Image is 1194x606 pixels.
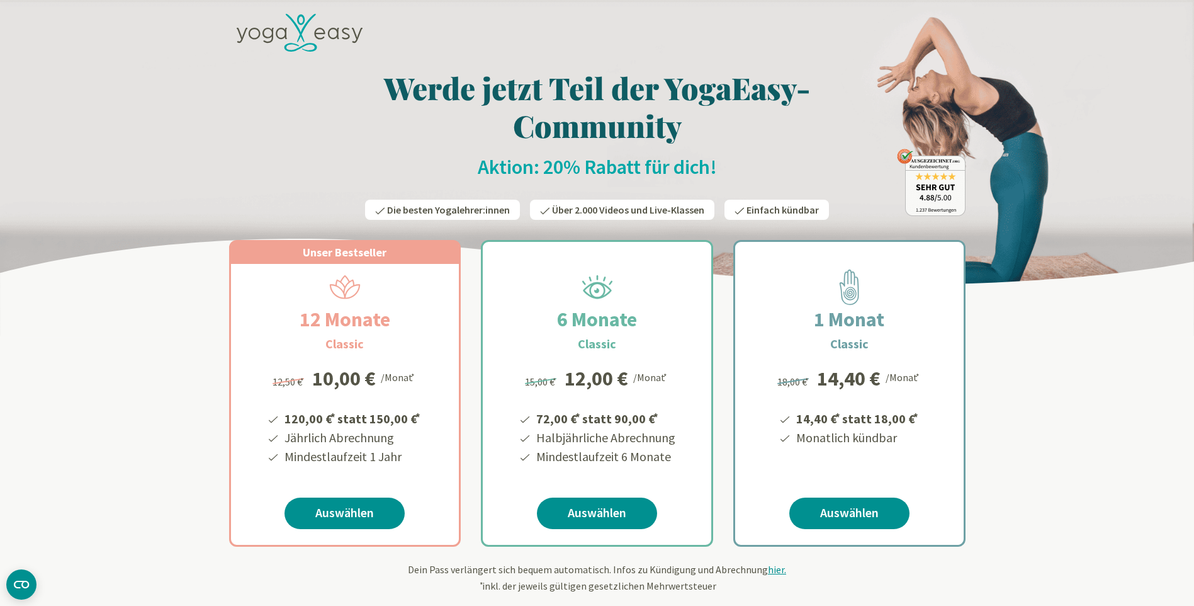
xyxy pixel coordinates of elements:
[746,203,819,216] span: Einfach kündbar
[534,407,675,428] li: 72,00 € statt 90,00 €
[284,498,405,529] a: Auswählen
[789,498,910,529] a: Auswählen
[633,369,669,385] div: /Monat
[552,203,704,216] span: Über 2.000 Videos und Live-Klassen
[6,569,37,600] button: CMP-Widget öffnen
[283,407,422,428] li: 120,00 € statt 150,00 €
[527,304,667,334] h2: 6 Monate
[777,375,811,388] span: 18,00 €
[283,428,422,447] li: Jährlich Abrechnung
[269,304,420,334] h2: 12 Monate
[303,245,386,260] span: Unser Bestseller
[897,149,966,216] img: ausgezeichnet_badge.png
[886,369,921,385] div: /Monat
[325,334,364,353] h3: Classic
[817,369,881,389] div: 14,40 €
[273,375,306,388] span: 12,50 €
[534,447,675,466] li: Mindestlaufzeit 6 Monate
[229,69,966,144] h1: Werde jetzt Teil der YogaEasy-Community
[830,334,869,353] h3: Classic
[537,498,657,529] a: Auswählen
[478,580,716,592] span: inkl. der jeweils gültigen gesetzlichen Mehrwertsteuer
[229,562,966,593] div: Dein Pass verlängert sich bequem automatisch. Infos zu Kündigung und Abrechnung
[229,154,966,180] h2: Aktion: 20% Rabatt für dich!
[794,428,920,447] li: Monatlich kündbar
[283,447,422,466] li: Mindestlaufzeit 1 Jahr
[794,407,920,428] li: 14,40 € statt 18,00 €
[784,304,915,334] h2: 1 Monat
[578,334,616,353] h3: Classic
[525,375,558,388] span: 15,00 €
[565,369,628,389] div: 12,00 €
[534,428,675,447] li: Halbjährliche Abrechnung
[387,203,510,216] span: Die besten Yogalehrer:innen
[768,563,786,576] span: hier.
[312,369,376,389] div: 10,00 €
[381,369,417,385] div: /Monat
